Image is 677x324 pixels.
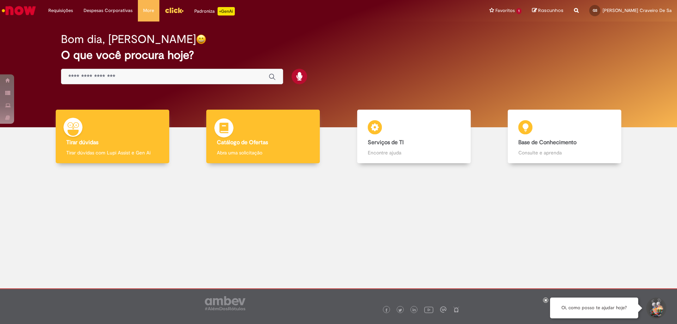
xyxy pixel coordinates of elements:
[440,306,446,313] img: logo_footer_workplace.png
[495,7,515,14] span: Favoritos
[385,308,388,312] img: logo_footer_facebook.png
[453,306,459,313] img: logo_footer_naosei.png
[84,7,133,14] span: Despesas Corporativas
[593,8,597,13] span: GS
[424,305,433,314] img: logo_footer_youtube.png
[368,149,460,156] p: Encontre ajuda
[518,149,611,156] p: Consulte e aprenda
[413,308,416,312] img: logo_footer_linkedin.png
[194,7,235,16] div: Padroniza
[61,33,196,45] h2: Bom dia, [PERSON_NAME]
[518,139,577,146] b: Base de Conhecimento
[532,7,563,14] a: Rascunhos
[37,110,188,164] a: Tirar dúvidas Tirar dúvidas com Lupi Assist e Gen Ai
[368,139,404,146] b: Serviços de TI
[143,7,154,14] span: More
[218,7,235,16] p: +GenAi
[165,5,184,16] img: click_logo_yellow_360x200.png
[66,139,98,146] b: Tirar dúvidas
[66,149,159,156] p: Tirar dúvidas com Lupi Assist e Gen Ai
[538,7,563,14] span: Rascunhos
[61,49,616,61] h2: O que você procura hoje?
[1,4,37,18] img: ServiceNow
[645,298,666,319] button: Iniciar Conversa de Suporte
[550,298,638,318] div: Oi, como posso te ajudar hoje?
[217,149,309,156] p: Abra uma solicitação
[489,110,640,164] a: Base de Conhecimento Consulte e aprenda
[338,110,489,164] a: Serviços de TI Encontre ajuda
[48,7,73,14] span: Requisições
[188,110,339,164] a: Catálogo de Ofertas Abra uma solicitação
[398,308,402,312] img: logo_footer_twitter.png
[205,296,245,310] img: logo_footer_ambev_rotulo_gray.png
[217,139,268,146] b: Catálogo de Ofertas
[196,34,206,44] img: happy-face.png
[603,7,672,13] span: [PERSON_NAME] Craveiro De Sa
[516,8,522,14] span: 1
